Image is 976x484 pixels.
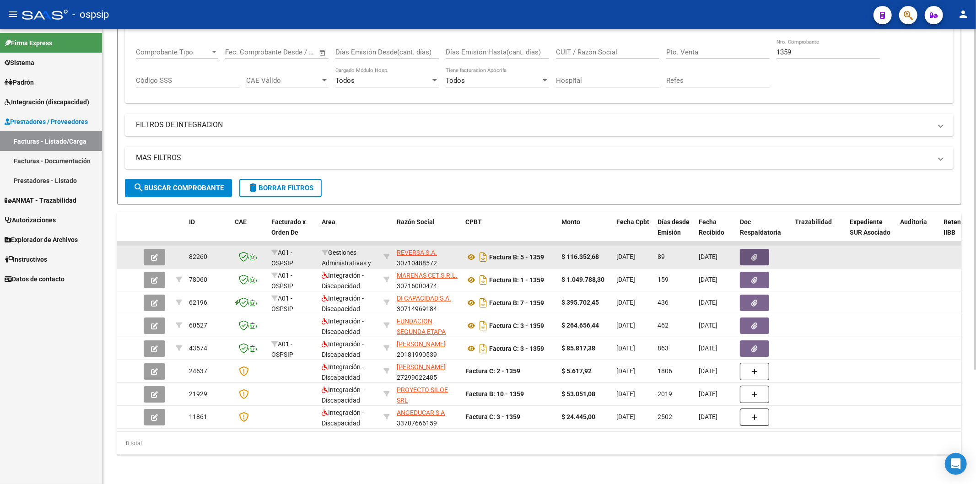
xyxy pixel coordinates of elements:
span: [DATE] [616,322,635,329]
span: Borrar Filtros [248,184,313,192]
span: Todos [446,76,465,85]
mat-icon: person [958,9,969,20]
datatable-header-cell: Monto [558,212,613,253]
datatable-header-cell: Fecha Recibido [695,212,736,253]
i: Descargar documento [477,341,489,356]
div: 20181990539 [397,339,458,358]
span: [DATE] [616,413,635,420]
span: A01 - OSPSIP [271,340,293,358]
input: End date [263,48,307,56]
strong: Factura B: 5 - 1359 [489,253,544,261]
span: 2502 [658,413,672,420]
div: 8 total [117,432,961,455]
span: 462 [658,322,669,329]
span: 60527 [189,322,207,329]
span: Días desde Emisión [658,218,690,236]
span: Buscar Comprobante [133,184,224,192]
datatable-header-cell: Facturado x Orden De [268,212,318,253]
datatable-header-cell: Fecha Cpbt [613,212,654,253]
span: Integración - Discapacidad [322,272,364,290]
strong: Factura B: 10 - 1359 [465,390,524,398]
datatable-header-cell: Doc Respaldatoria [736,212,791,253]
span: Integración - Discapacidad [322,340,364,358]
span: Integración - Discapacidad [322,317,364,335]
mat-expansion-panel-header: FILTROS DE INTEGRACION [125,114,954,136]
span: FUNDACION SEGUNDA ETAPA [397,317,446,335]
strong: $ 116.352,68 [561,253,599,260]
span: [DATE] [699,253,717,260]
span: [DATE] [699,390,717,398]
strong: $ 24.445,00 [561,413,595,420]
datatable-header-cell: Razón Social [393,212,462,253]
div: 33707666159 [397,408,458,427]
strong: Factura C: 3 - 1359 [489,322,544,329]
span: Datos de contacto [5,274,65,284]
span: DI CAPACIDAD S.A. [397,295,451,302]
div: 27299022485 [397,362,458,381]
div: FILTROS DEL COMPROBANTE [125,39,954,103]
span: Fecha Cpbt [616,218,649,226]
span: 2019 [658,390,672,398]
span: Razón Social [397,218,435,226]
strong: $ 1.049.788,30 [561,276,604,283]
span: Padrón [5,77,34,87]
strong: Factura C: 3 - 1359 [465,413,520,420]
strong: Factura B: 7 - 1359 [489,299,544,307]
button: Buscar Comprobante [125,179,232,197]
datatable-header-cell: CPBT [462,212,558,253]
span: Firma Express [5,38,52,48]
span: Fecha Recibido [699,218,724,236]
span: Expediente SUR Asociado [850,218,890,236]
strong: Factura B: 1 - 1359 [489,276,544,284]
button: Open calendar [318,48,328,58]
span: Integración (discapacidad) [5,97,89,107]
span: Integración - Discapacidad [322,409,364,427]
span: 24637 [189,367,207,375]
span: 863 [658,344,669,352]
span: Integración - Discapacidad [322,363,364,381]
span: [PERSON_NAME] [397,340,446,348]
span: Autorizaciones [5,215,56,225]
span: REVERSA S.A. [397,249,437,256]
span: A01 - OSPSIP [271,295,293,312]
mat-icon: menu [7,9,18,20]
span: [DATE] [616,299,635,306]
span: A01 - OSPSIP [271,272,293,290]
span: CPBT [465,218,482,226]
datatable-header-cell: Trazabilidad [791,212,846,253]
span: 78060 [189,276,207,283]
span: ID [189,218,195,226]
span: 89 [658,253,665,260]
mat-expansion-panel-header: MAS FILTROS [125,147,954,169]
span: Comprobante Tipo [136,48,210,56]
datatable-header-cell: Area [318,212,380,253]
div: 30714969184 [397,293,458,312]
datatable-header-cell: Auditoria [896,212,940,253]
button: Borrar Filtros [239,179,322,197]
div: 30710254644 [397,316,458,335]
span: Gestiones Administrativas y Otros [322,249,371,277]
div: 33710018559 [397,385,458,404]
span: Area [322,218,335,226]
datatable-header-cell: Expediente SUR Asociado [846,212,896,253]
span: CAE Válido [246,76,320,85]
span: [PERSON_NAME] [397,363,446,371]
span: Integración - Discapacidad [322,295,364,312]
span: Explorador de Archivos [5,235,78,245]
span: [DATE] [616,276,635,283]
span: - ospsip [72,5,109,25]
span: Instructivos [5,254,47,264]
mat-panel-title: FILTROS DE INTEGRACION [136,120,932,130]
span: [DATE] [616,253,635,260]
mat-icon: delete [248,182,259,193]
strong: Factura C: 3 - 1359 [489,345,544,352]
span: 11861 [189,413,207,420]
span: [DATE] [699,322,717,329]
span: [DATE] [616,390,635,398]
span: PROYECTO SILOE SRL [397,386,448,404]
span: 159 [658,276,669,283]
span: 82260 [189,253,207,260]
span: [DATE] [616,367,635,375]
strong: $ 395.702,45 [561,299,599,306]
div: 30716000474 [397,270,458,290]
